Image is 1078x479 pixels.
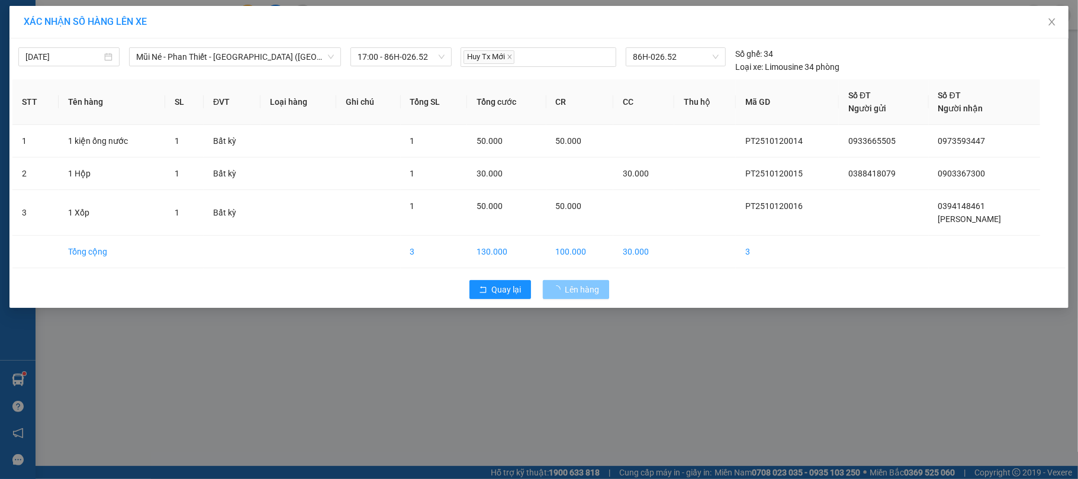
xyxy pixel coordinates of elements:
th: Tổng SL [401,79,467,125]
span: PT2510120015 [745,169,803,178]
span: 0903367300 [938,169,986,178]
td: 3 [736,236,839,268]
td: Bất kỳ [204,190,260,236]
span: 86H-026.52 [633,48,719,66]
td: Bất kỳ [204,125,260,157]
span: 1 [410,169,415,178]
span: down [327,53,334,60]
span: 30.000 [623,169,649,178]
b: [PERSON_NAME] [15,76,67,132]
span: PT2510120016 [745,201,803,211]
td: 3 [12,190,59,236]
span: Loại xe: [735,60,763,73]
span: PT2510120014 [745,136,803,146]
th: ĐVT [204,79,260,125]
span: 50.000 [477,201,503,211]
span: Quay lại [492,283,522,296]
span: Mũi Né - Phan Thiết - Sài Gòn (CT Km14) [136,48,334,66]
div: Limousine 34 phòng [735,60,839,73]
th: Mã GD [736,79,839,125]
th: SL [165,79,204,125]
td: 3 [401,236,467,268]
b: BIÊN NHẬN GỬI HÀNG HÓA [76,17,114,114]
td: 130.000 [467,236,546,268]
th: Thu hộ [674,79,736,125]
button: rollbackQuay lại [469,280,531,299]
span: Huy Tx Mới [464,50,514,64]
th: CC [613,79,674,125]
span: 1 [410,136,415,146]
td: 2 [12,157,59,190]
button: Lên hàng [543,280,609,299]
th: Ghi chú [336,79,400,125]
span: rollback [479,285,487,295]
span: 0933665505 [848,136,896,146]
li: (c) 2017 [99,56,163,71]
span: XÁC NHẬN SỐ HÀNG LÊN XE [24,16,147,27]
td: Tổng cộng [59,236,165,268]
span: 50.000 [556,136,582,146]
span: 0973593447 [938,136,986,146]
th: Tổng cước [467,79,546,125]
span: close [507,54,513,60]
span: 0394148461 [938,201,986,211]
b: [DOMAIN_NAME] [99,45,163,54]
span: close [1047,17,1057,27]
th: STT [12,79,59,125]
td: 30.000 [613,236,674,268]
th: Tên hàng [59,79,165,125]
span: 50.000 [477,136,503,146]
span: Số ĐT [848,91,871,100]
span: loading [552,285,565,294]
span: 1 [175,136,179,146]
span: Người gửi [848,104,886,113]
span: Lên hàng [565,283,600,296]
td: 100.000 [546,236,614,268]
span: 1 [175,169,179,178]
button: Close [1035,6,1069,39]
td: 1 kiện ống nước [59,125,165,157]
th: Loại hàng [260,79,336,125]
span: 50.000 [556,201,582,211]
span: Số ghế: [735,47,762,60]
td: 1 [12,125,59,157]
span: Người nhận [938,104,983,113]
div: 34 [735,47,773,60]
span: Số ĐT [938,91,961,100]
td: 1 Xốp [59,190,165,236]
img: logo.jpg [128,15,157,43]
span: 30.000 [477,169,503,178]
span: 1 [175,208,179,217]
span: 0388418079 [848,169,896,178]
input: 12/10/2025 [25,50,102,63]
td: 1 Hộp [59,157,165,190]
span: 1 [410,201,415,211]
td: Bất kỳ [204,157,260,190]
span: [PERSON_NAME] [938,214,1002,224]
th: CR [546,79,614,125]
span: 17:00 - 86H-026.52 [358,48,445,66]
